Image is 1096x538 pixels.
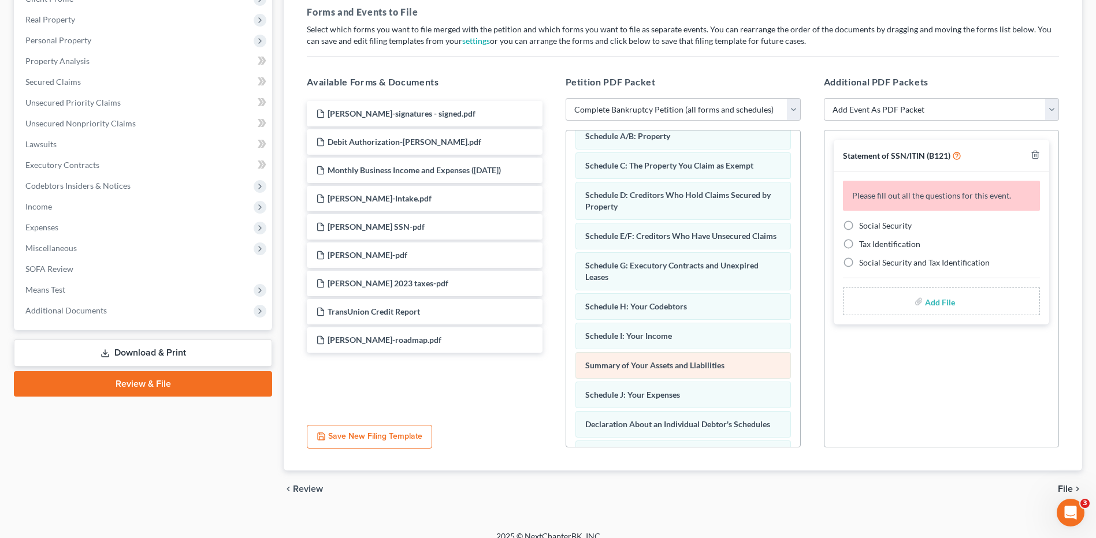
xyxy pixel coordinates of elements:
span: Debit Authorization-[PERSON_NAME].pdf [328,137,481,147]
span: TransUnion Credit Report [328,307,420,316]
i: chevron_left [284,484,293,494]
a: Download & Print [14,339,272,367]
span: [PERSON_NAME]-roadmap.pdf [328,335,441,345]
span: [PERSON_NAME] SSN-pdf [328,222,425,231]
span: Declaration About an Individual Debtor's Schedules [585,419,770,429]
span: Schedule C: The Property You Claim as Exempt [585,160,753,170]
span: Unsecured Nonpriority Claims [25,118,136,128]
span: Schedule G: Executory Contracts and Unexpired Leases [585,260,759,282]
a: Property Analysis [16,51,272,72]
a: Secured Claims [16,72,272,92]
a: SOFA Review [16,259,272,279]
a: settings [462,36,490,46]
span: Miscellaneous [25,243,77,253]
i: chevron_right [1073,484,1082,494]
span: Schedule I: Your Income [585,331,672,341]
span: Schedule H: Your Codebtors [585,301,687,311]
span: Additional Documents [25,305,107,315]
span: Social Security [859,221,912,230]
h5: Available Forms & Documents [307,75,542,89]
span: [PERSON_NAME]-Intake.pdf [328,193,432,203]
a: Unsecured Nonpriority Claims [16,113,272,134]
span: Means Test [25,285,65,294]
span: [PERSON_NAME]-pdf [328,250,407,260]
span: Monthly Business Income and Expenses ([DATE]) [328,165,501,175]
span: Unsecured Priority Claims [25,98,121,107]
span: Statement of SSN/ITIN (B121) [843,151,950,160]
span: Executory Contracts [25,160,99,170]
span: SOFA Review [25,264,73,274]
a: Lawsuits [16,134,272,155]
span: Property Analysis [25,56,90,66]
span: Schedule E/F: Creditors Who Have Unsecured Claims [585,231,777,241]
span: Schedule A/B: Property [585,131,670,141]
span: Petition PDF Packet [566,76,656,87]
button: Save New Filing Template [307,425,432,449]
span: Real Property [25,14,75,24]
span: Personal Property [25,35,91,45]
span: Lawsuits [25,139,57,149]
button: chevron_left Review [284,484,335,494]
span: [PERSON_NAME]-signatures - signed.pdf [328,109,475,118]
h5: Forms and Events to File [307,5,1059,19]
a: Executory Contracts [16,155,272,175]
span: Income [25,201,52,211]
span: Codebtors Insiders & Notices [25,181,131,190]
span: Schedule D: Creditors Who Hold Claims Secured by Property [585,190,771,211]
span: Secured Claims [25,77,81,87]
span: Social Security and Tax Identification [859,257,990,267]
span: Schedule J: Your Expenses [585,390,680,399]
span: File [1058,484,1073,494]
iframe: Intercom live chat [1057,499,1084,526]
span: Summary of Your Assets and Liabilities [585,360,725,370]
span: Please fill out all the questions for this event. [852,190,1011,200]
a: Unsecured Priority Claims [16,92,272,113]
span: Expenses [25,222,58,232]
h5: Additional PDF Packets [824,75,1059,89]
p: Select which forms you want to file merged with the petition and which forms you want to file as ... [307,24,1059,47]
span: 3 [1080,499,1090,508]
span: [PERSON_NAME] 2023 taxes-pdf [328,278,448,288]
a: Review & File [14,371,272,397]
span: Review [293,484,323,494]
span: Tax Identification [859,239,920,249]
